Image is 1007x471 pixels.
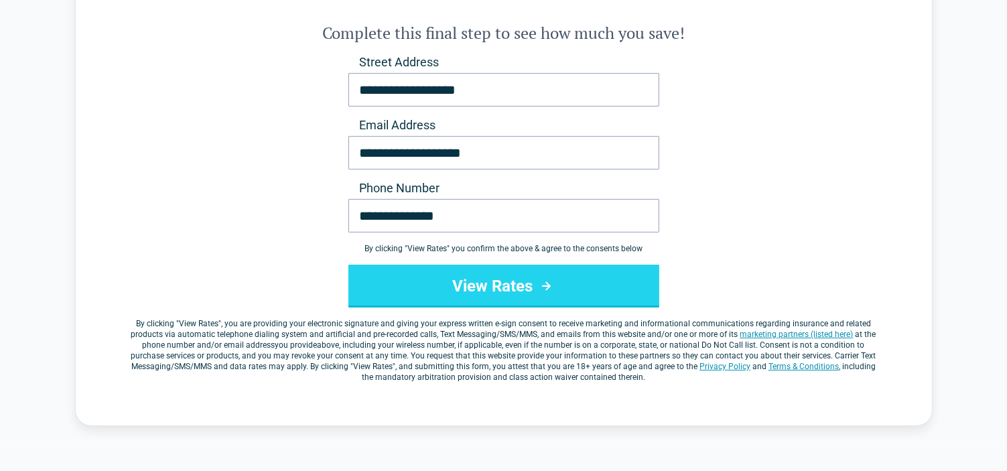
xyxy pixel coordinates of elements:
[348,243,659,254] div: By clicking " View Rates " you confirm the above & agree to the consents below
[179,319,218,328] span: View Rates
[348,265,659,308] button: View Rates
[129,22,878,44] h2: Complete this final step to see how much you save!
[740,330,854,339] a: marketing partners (listed here)
[129,318,878,383] label: By clicking " ", you are providing your electronic signature and giving your express written e-si...
[348,54,659,70] label: Street Address
[348,180,659,196] label: Phone Number
[699,362,750,371] a: Privacy Policy
[768,362,839,371] a: Terms & Conditions
[348,117,659,133] label: Email Address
